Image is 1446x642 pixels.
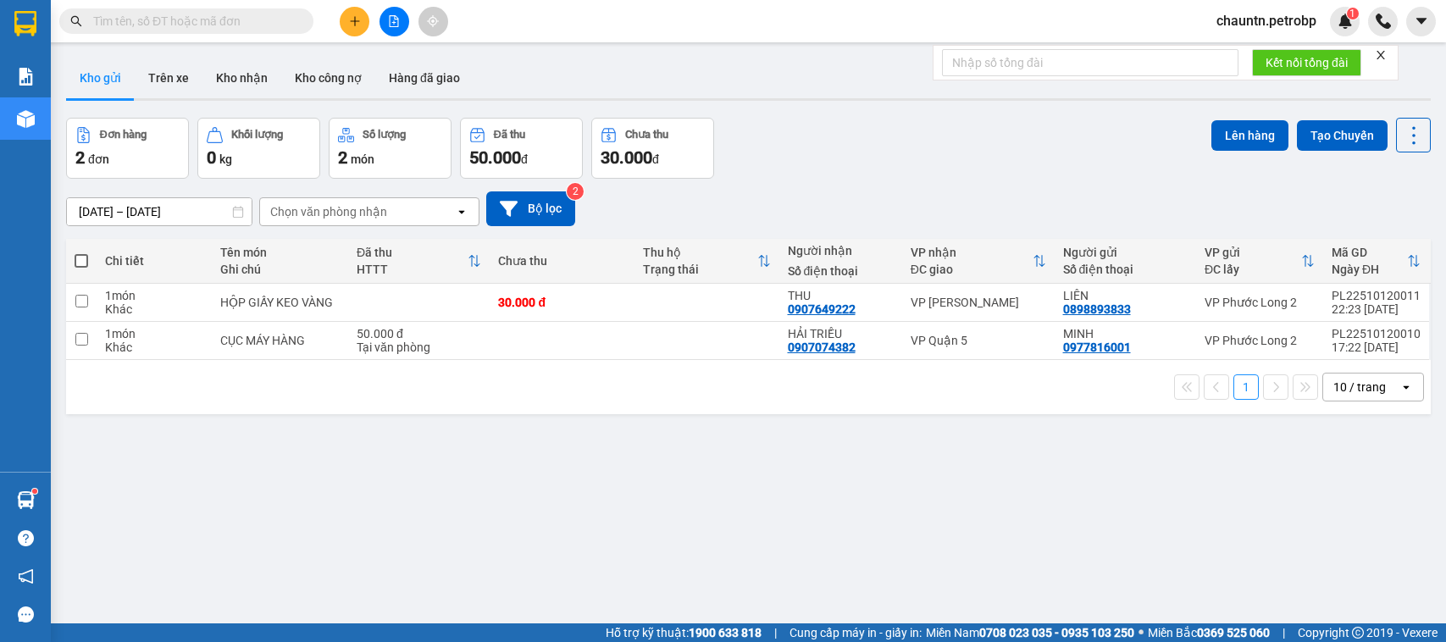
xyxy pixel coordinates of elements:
span: search [70,15,82,27]
div: 17:22 [DATE] [1332,340,1421,354]
button: Lên hàng [1211,120,1288,151]
span: question-circle [18,530,34,546]
input: Tìm tên, số ĐT hoặc mã đơn [93,12,293,30]
div: CỤC MÁY HÀNG [220,334,340,347]
div: HỘP GIẤY KEO VÀNG [220,296,340,309]
span: kg [219,152,232,166]
button: Đã thu50.000đ [460,118,583,179]
span: 2 [75,147,85,168]
div: Thu hộ [643,246,757,259]
button: Hàng đã giao [375,58,474,98]
div: 10 / trang [1333,379,1386,396]
input: Select a date range. [67,198,252,225]
div: 0898893833 [1063,302,1131,316]
div: Chi tiết [105,254,203,268]
span: Miền Nam [926,623,1134,642]
div: 30.000 đ [498,296,626,309]
div: Đã thu [494,129,525,141]
div: Chọn văn phòng nhận [270,203,387,220]
div: Người nhận [788,244,894,257]
div: Chưa thu [625,129,668,141]
strong: 0369 525 060 [1197,626,1270,639]
button: Kho gửi [66,58,135,98]
div: Mã GD [1332,246,1407,259]
span: 2 [338,147,347,168]
button: plus [340,7,369,36]
button: Đơn hàng2đơn [66,118,189,179]
div: Tên món [220,246,340,259]
div: PL22510120011 [1332,289,1421,302]
button: Kho nhận [202,58,281,98]
span: ⚪️ [1139,629,1144,636]
img: solution-icon [17,68,35,86]
span: 1 [1349,8,1355,19]
span: Miền Bắc [1148,623,1270,642]
div: Ghi chú [220,263,340,276]
span: caret-down [1414,14,1429,29]
div: 0907074382 [788,340,856,354]
span: món [351,152,374,166]
th: Toggle SortBy [634,239,779,284]
span: message [18,606,34,623]
span: đơn [88,152,109,166]
div: 1 món [105,327,203,340]
img: warehouse-icon [17,110,35,128]
div: 22:23 [DATE] [1332,302,1421,316]
button: Bộ lọc [486,191,575,226]
div: VP [PERSON_NAME] [911,296,1046,309]
span: Cung cấp máy in - giấy in: [789,623,922,642]
img: icon-new-feature [1338,14,1353,29]
div: VP nhận [911,246,1033,259]
div: HTTT [357,263,468,276]
strong: 0708 023 035 - 0935 103 250 [979,626,1134,639]
div: PL22510120010 [1332,327,1421,340]
svg: open [1399,380,1413,394]
div: Khác [105,302,203,316]
div: VP gửi [1205,246,1301,259]
div: Tại văn phòng [357,340,481,354]
div: Chưa thu [498,254,626,268]
th: Toggle SortBy [348,239,490,284]
span: Hỗ trợ kỹ thuật: [606,623,762,642]
div: Đã thu [357,246,468,259]
img: logo-vxr [14,11,36,36]
div: Ngày ĐH [1332,263,1407,276]
span: copyright [1352,627,1364,639]
button: Khối lượng0kg [197,118,320,179]
div: 1 món [105,289,203,302]
div: VP Phước Long 2 [1205,334,1315,347]
button: Số lượng2món [329,118,452,179]
div: Đơn hàng [100,129,147,141]
button: Kết nối tổng đài [1252,49,1361,76]
button: caret-down [1406,7,1436,36]
sup: 1 [32,489,37,494]
input: Nhập số tổng đài [942,49,1238,76]
span: aim [427,15,439,27]
button: 1 [1233,374,1259,400]
div: Số điện thoại [788,264,894,278]
span: 50.000 [469,147,521,168]
div: 50.000 đ [357,327,481,340]
th: Toggle SortBy [1323,239,1429,284]
button: Tạo Chuyến [1297,120,1388,151]
sup: 1 [1347,8,1359,19]
div: THU [788,289,894,302]
span: close [1375,49,1387,61]
div: ĐC lấy [1205,263,1301,276]
span: file-add [388,15,400,27]
span: plus [349,15,361,27]
div: VP Quận 5 [911,334,1046,347]
div: Số điện thoại [1063,263,1188,276]
span: | [1283,623,1285,642]
button: file-add [380,7,409,36]
svg: open [455,205,468,219]
div: MINH [1063,327,1188,340]
img: warehouse-icon [17,491,35,509]
div: HẢI TRIỀU [788,327,894,340]
span: 0 [207,147,216,168]
span: notification [18,568,34,584]
span: 30.000 [601,147,652,168]
div: Số lượng [363,129,406,141]
th: Toggle SortBy [1196,239,1323,284]
div: 0977816001 [1063,340,1131,354]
